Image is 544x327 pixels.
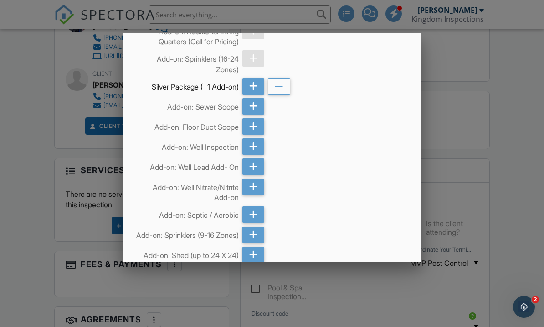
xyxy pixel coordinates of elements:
div: Add-on: Shed (up to 24 X 24) [135,247,239,260]
div: Add-on: Well Nitrate/Nitrite Add-on [135,179,239,203]
iframe: Intercom live chat [513,296,535,318]
div: Add-on: Well Lead Add- On [135,158,239,172]
div: Silver Package (+1 Add-on) [135,78,239,92]
div: Add-on: Sewer Scope [135,98,239,112]
div: Add-on: Well Inspection [135,138,239,152]
div: Add-on: Sprinklers (16-24 Zones) [135,50,239,74]
div: Add-on: Septic / Aerobic [135,206,239,220]
div: Add-on: Floor Duct Scope [135,118,239,132]
span: 2 [532,296,539,303]
div: Add-on: Sprinklers (9-16 Zones) [135,227,239,240]
div: Add-on: Additional Living Quarters (Call for Pricing) [135,23,239,47]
